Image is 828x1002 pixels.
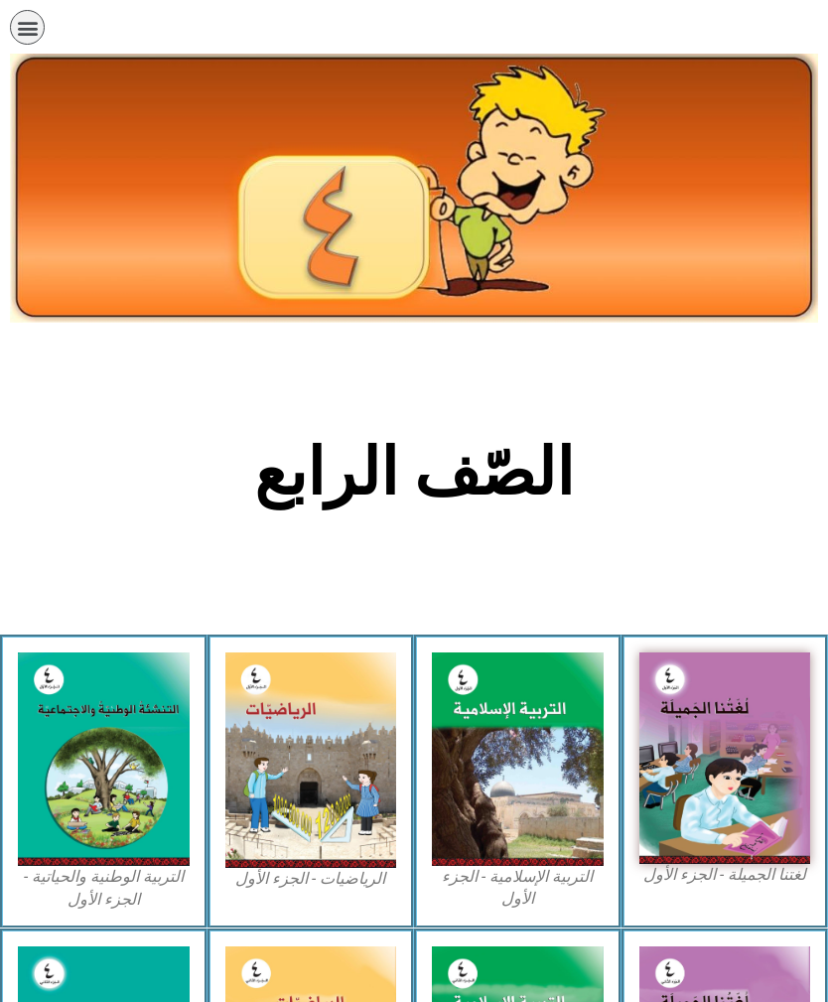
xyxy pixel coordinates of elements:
[18,866,190,911] figcaption: التربية الوطنية والحياتية - الجزء الأول​
[10,10,45,45] div: כפתור פתיחת תפריט
[225,868,397,890] figcaption: الرياضيات - الجزء الأول​
[639,864,811,886] figcaption: لغتنا الجميلة - الجزء الأول​
[86,434,743,511] h2: الصّف الرابع
[432,866,604,911] figcaption: التربية الإسلامية - الجزء الأول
